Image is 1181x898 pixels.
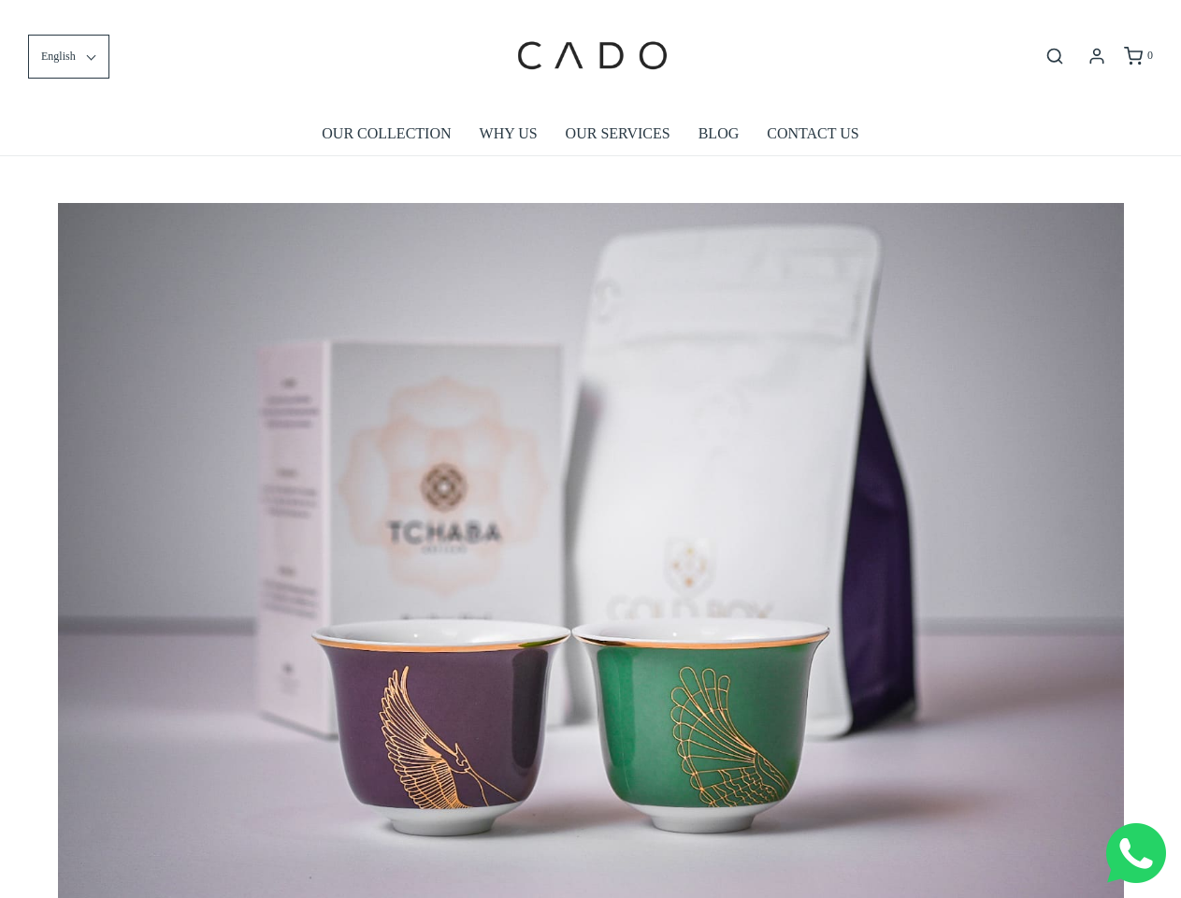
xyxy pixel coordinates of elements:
[767,112,858,155] a: CONTACT US
[28,35,109,79] button: English
[533,79,626,94] span: Company name
[699,112,740,155] a: BLOG
[322,112,451,155] a: OUR COLLECTION
[566,112,670,155] a: OUR SERVICES
[511,14,670,98] img: cadogifting
[533,155,622,170] span: Number of gifts
[1038,46,1072,66] button: Open search bar
[533,2,594,17] span: Last name
[1106,823,1166,883] img: Whatsapp
[1147,49,1153,62] span: 0
[1122,47,1153,65] a: 0
[41,48,76,65] span: English
[480,112,538,155] a: WHY US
